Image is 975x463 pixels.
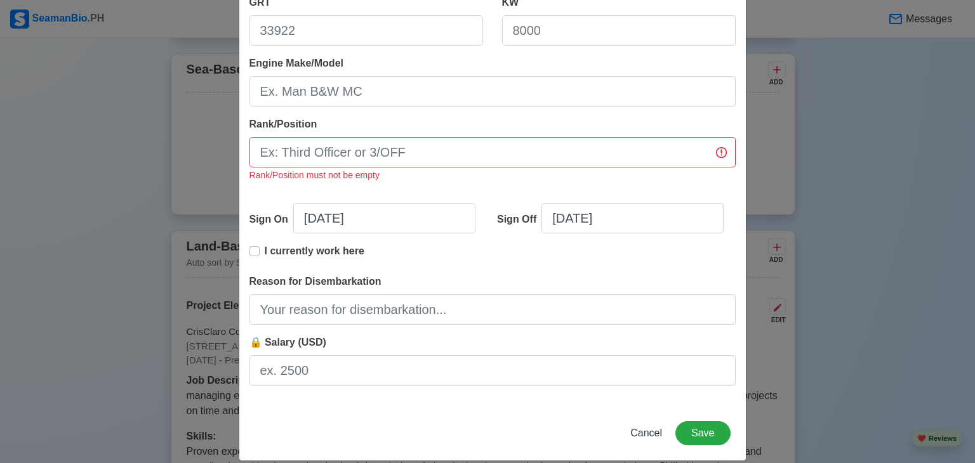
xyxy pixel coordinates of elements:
[249,170,380,180] small: Rank/Position must not be empty
[265,244,364,259] p: I currently work here
[249,294,736,325] input: Your reason for disembarkation...
[249,58,343,68] span: Engine Make/Model
[497,212,541,227] div: Sign Off
[675,421,730,445] button: Save
[249,119,317,129] span: Rank/Position
[249,355,736,386] input: ex. 2500
[249,137,736,167] input: Ex: Third Officer or 3/OFF
[249,212,293,227] div: Sign On
[630,427,662,438] span: Cancel
[249,337,326,348] span: 🔒 Salary (USD)
[249,15,483,46] input: 33922
[249,276,381,287] span: Reason for Disembarkation
[249,76,736,107] input: Ex. Man B&W MC
[502,15,736,46] input: 8000
[622,421,670,445] button: Cancel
